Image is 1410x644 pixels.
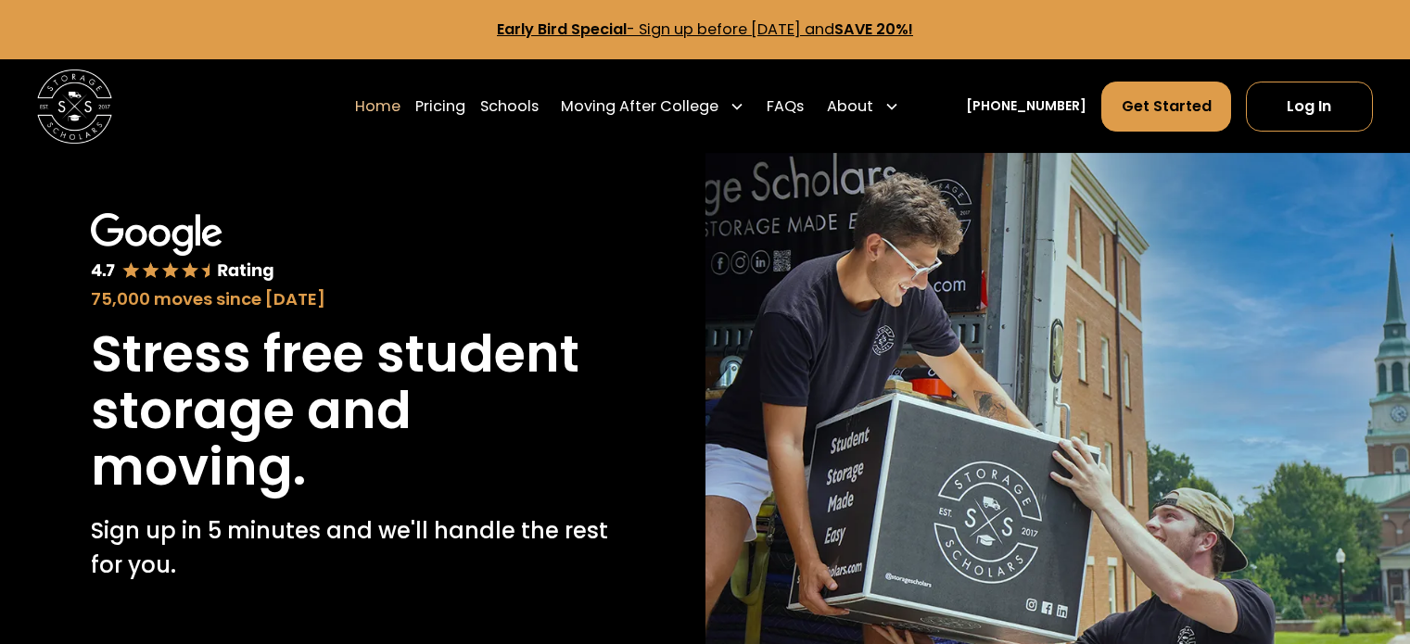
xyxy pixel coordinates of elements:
a: FAQs [767,81,804,133]
div: 75,000 moves since [DATE] [91,286,614,311]
a: home [37,69,112,145]
strong: Early Bird Special [497,19,627,40]
a: [PHONE_NUMBER] [966,96,1086,116]
div: Moving After College [561,95,718,118]
p: Sign up in 5 minutes and we'll handle the rest for you. [91,514,614,582]
a: Early Bird Special- Sign up before [DATE] andSAVE 20%! [497,19,913,40]
a: Log In [1246,82,1373,132]
a: Home [355,81,400,133]
a: Schools [480,81,539,133]
div: About [819,81,907,133]
strong: SAVE 20%! [834,19,913,40]
a: Pricing [415,81,465,133]
a: Get Started [1101,82,1230,132]
img: Storage Scholars main logo [37,69,112,145]
h1: Stress free student storage and moving. [91,326,614,496]
div: Moving After College [553,81,752,133]
div: About [827,95,873,118]
img: Google 4.7 star rating [91,213,273,284]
